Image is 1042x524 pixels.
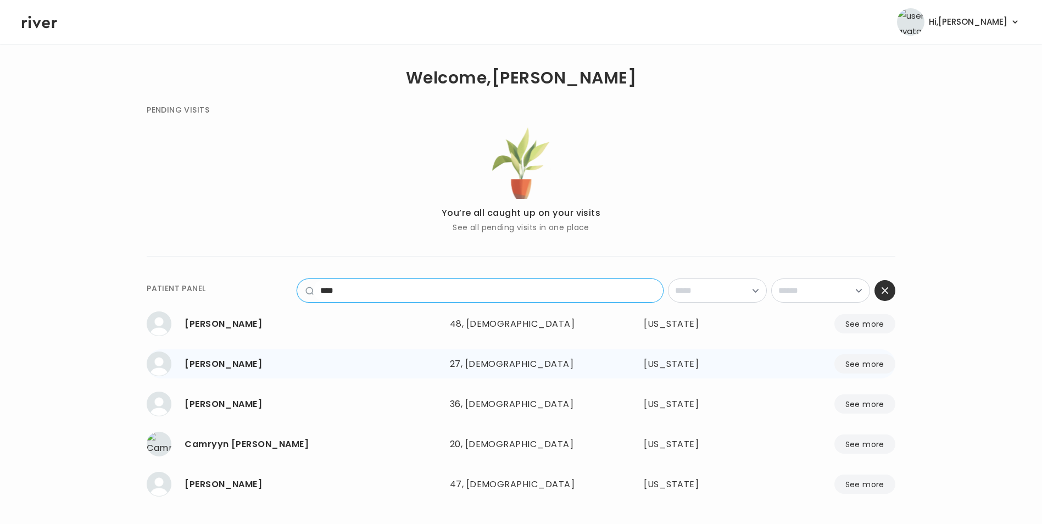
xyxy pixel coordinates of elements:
div: Alabama [644,316,744,332]
img: Alesha McKnight [147,392,171,416]
img: Shamonda Williams [147,472,171,497]
img: KALISHA MCNEESE [147,311,171,336]
div: 47, [DEMOGRAPHIC_DATA] [450,477,593,492]
button: See more [834,394,895,414]
button: See more [834,475,895,494]
div: Camryyn Roanhorse [185,437,441,452]
div: 27, [DEMOGRAPHIC_DATA] [450,356,593,372]
button: user avatarHi,[PERSON_NAME] [897,8,1020,36]
button: See more [834,314,895,333]
p: You’re all caught up on your visits [442,205,601,221]
img: Shamoya McIntosh [147,352,171,376]
div: 20, [DEMOGRAPHIC_DATA] [450,437,593,452]
div: 48, [DEMOGRAPHIC_DATA] [450,316,593,332]
div: PATIENT PANEL [147,282,205,295]
button: See more [834,354,895,374]
div: Alesha McKnight [185,397,441,412]
h1: Welcome, [PERSON_NAME] [406,70,636,86]
img: user avatar [897,8,924,36]
span: Hi, [PERSON_NAME] [929,14,1007,30]
div: South Carolina [644,477,744,492]
div: KALISHA MCNEESE [185,316,441,332]
img: Camryyn Roanhorse [147,432,171,456]
p: See all pending visits in one place [442,221,601,234]
div: 36, [DEMOGRAPHIC_DATA] [450,397,593,412]
div: Wyoming [644,437,744,452]
div: PENDING VISITS [147,103,209,116]
input: name [314,279,663,302]
div: Shamonda Williams [185,477,441,492]
button: See more [834,434,895,454]
div: Tennessee [644,397,744,412]
div: Shamoya McIntosh [185,356,441,372]
div: Minnesota [644,356,744,372]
